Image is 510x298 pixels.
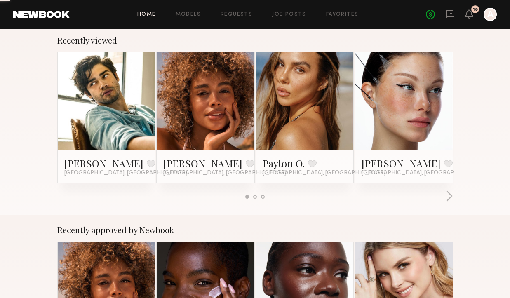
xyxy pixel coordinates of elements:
a: Requests [221,12,252,17]
a: [PERSON_NAME] [163,157,242,170]
span: [GEOGRAPHIC_DATA], [GEOGRAPHIC_DATA] [362,170,484,176]
div: Recently approved by Newbook [57,225,453,235]
a: Favorites [326,12,359,17]
a: Job Posts [272,12,306,17]
a: Payton O. [263,157,305,170]
a: Home [137,12,156,17]
div: 18 [473,7,478,12]
a: [PERSON_NAME] [64,157,143,170]
a: Models [176,12,201,17]
a: [PERSON_NAME] [362,157,441,170]
span: [GEOGRAPHIC_DATA], [GEOGRAPHIC_DATA] [263,170,385,176]
span: [GEOGRAPHIC_DATA], [GEOGRAPHIC_DATA] [163,170,286,176]
div: Recently viewed [57,35,453,45]
span: [GEOGRAPHIC_DATA], [GEOGRAPHIC_DATA] [64,170,187,176]
a: A [484,8,497,21]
